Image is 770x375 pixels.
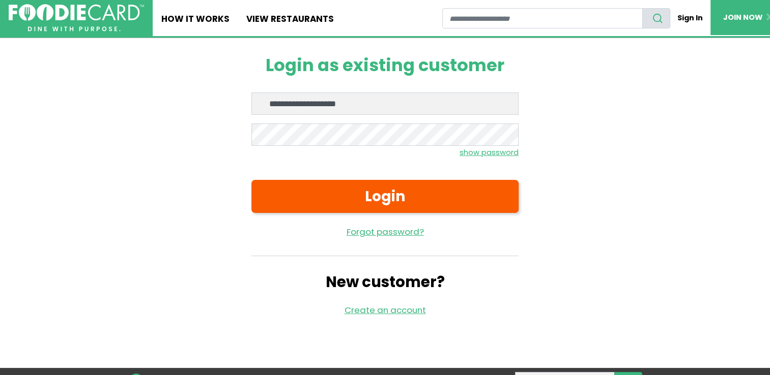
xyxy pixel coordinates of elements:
[251,55,519,76] h1: Login as existing customer
[251,226,519,238] a: Forgot password?
[670,8,710,28] a: Sign In
[442,8,643,28] input: restaurant search
[251,180,519,212] button: Login
[9,4,144,32] img: FoodieCard; Eat, Drink, Save, Donate
[251,273,519,291] h2: New customer?
[642,8,670,28] button: search
[460,147,519,158] small: show password
[345,304,426,316] a: Create an account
